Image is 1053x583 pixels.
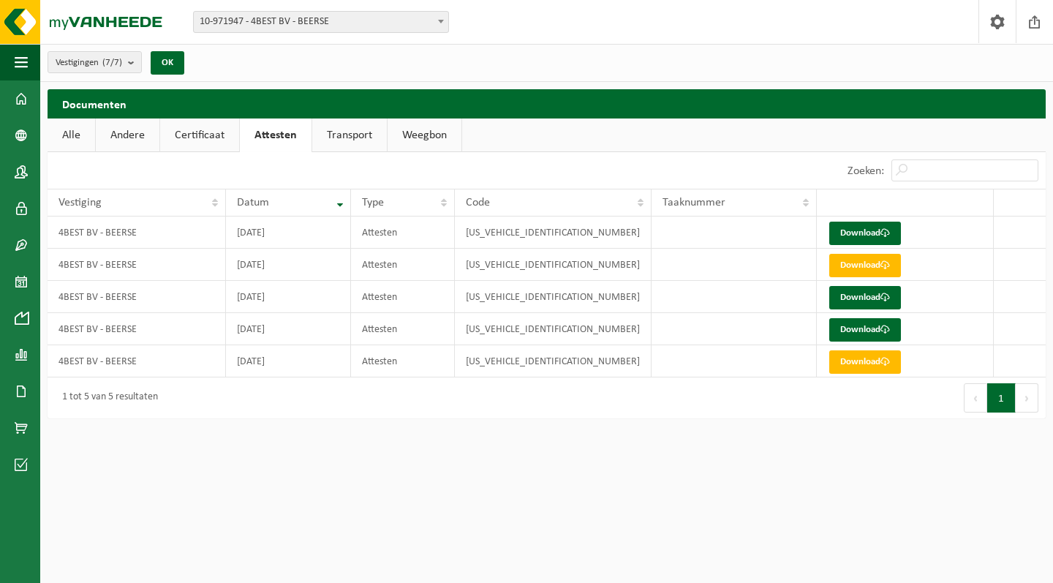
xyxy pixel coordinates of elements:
[48,249,226,281] td: 4BEST BV - BEERSE
[455,281,652,313] td: [US_VEHICLE_IDENTIFICATION_NUMBER]
[226,313,351,345] td: [DATE]
[964,383,987,413] button: Previous
[96,119,159,152] a: Andere
[226,217,351,249] td: [DATE]
[48,119,95,152] a: Alle
[351,249,455,281] td: Attesten
[48,89,1046,118] h2: Documenten
[362,197,384,208] span: Type
[351,345,455,377] td: Attesten
[48,313,226,345] td: 4BEST BV - BEERSE
[240,119,312,152] a: Attesten
[194,12,448,32] span: 10-971947 - 4BEST BV - BEERSE
[663,197,725,208] span: Taaknummer
[987,383,1016,413] button: 1
[1016,383,1038,413] button: Next
[151,51,184,75] button: OK
[193,11,449,33] span: 10-971947 - 4BEST BV - BEERSE
[226,345,351,377] td: [DATE]
[466,197,490,208] span: Code
[455,217,652,249] td: [US_VEHICLE_IDENTIFICATION_NUMBER]
[58,197,102,208] span: Vestiging
[848,165,884,177] label: Zoeken:
[160,119,239,152] a: Certificaat
[351,217,455,249] td: Attesten
[102,58,122,67] count: (7/7)
[455,313,652,345] td: [US_VEHICLE_IDENTIFICATION_NUMBER]
[48,51,142,73] button: Vestigingen(7/7)
[56,52,122,74] span: Vestigingen
[829,318,901,342] a: Download
[455,345,652,377] td: [US_VEHICLE_IDENTIFICATION_NUMBER]
[829,254,901,277] a: Download
[351,281,455,313] td: Attesten
[55,385,158,411] div: 1 tot 5 van 5 resultaten
[48,281,226,313] td: 4BEST BV - BEERSE
[829,222,901,245] a: Download
[48,217,226,249] td: 4BEST BV - BEERSE
[829,350,901,374] a: Download
[351,313,455,345] td: Attesten
[226,281,351,313] td: [DATE]
[455,249,652,281] td: [US_VEHICLE_IDENTIFICATION_NUMBER]
[226,249,351,281] td: [DATE]
[829,286,901,309] a: Download
[48,345,226,377] td: 4BEST BV - BEERSE
[388,119,461,152] a: Weegbon
[312,119,387,152] a: Transport
[237,197,269,208] span: Datum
